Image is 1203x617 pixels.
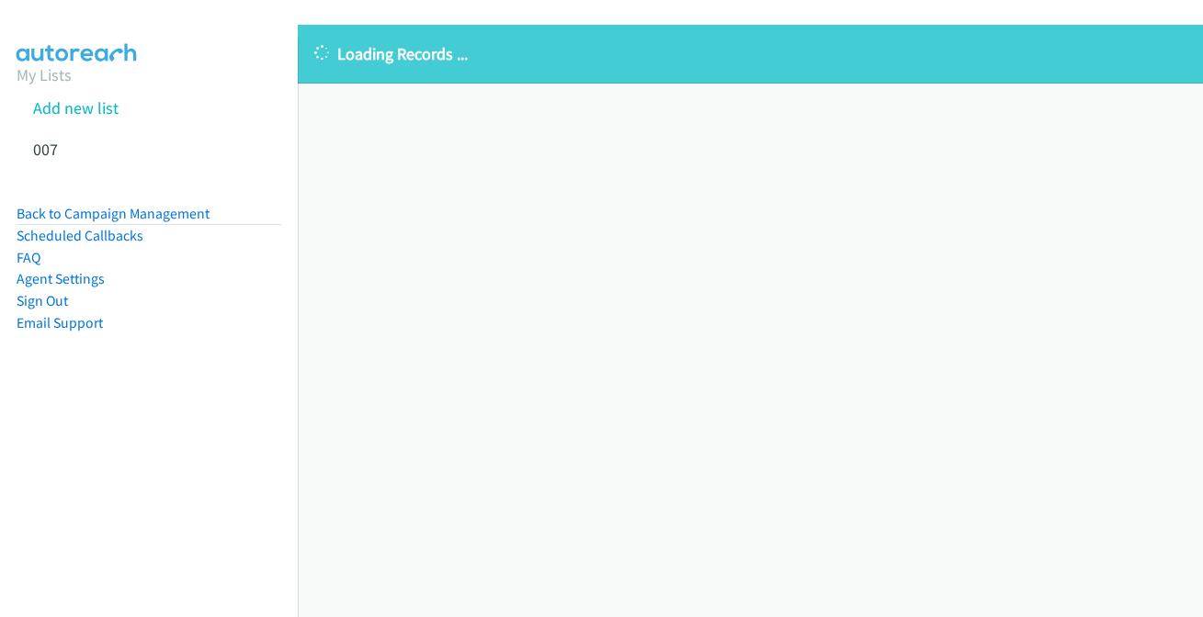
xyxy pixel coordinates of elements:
a: Sign Out [17,292,68,309]
a: Email Support [17,314,103,331]
a: Scheduled Callbacks [17,227,143,244]
a: Back to Campaign Management [17,205,210,222]
p: Loading Records ... [314,41,1186,66]
a: Add new list [33,97,119,118]
a: FAQ [17,249,40,266]
a: Agent Settings [17,270,105,287]
a: 007 [33,139,58,160]
a: My Lists [17,64,72,85]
